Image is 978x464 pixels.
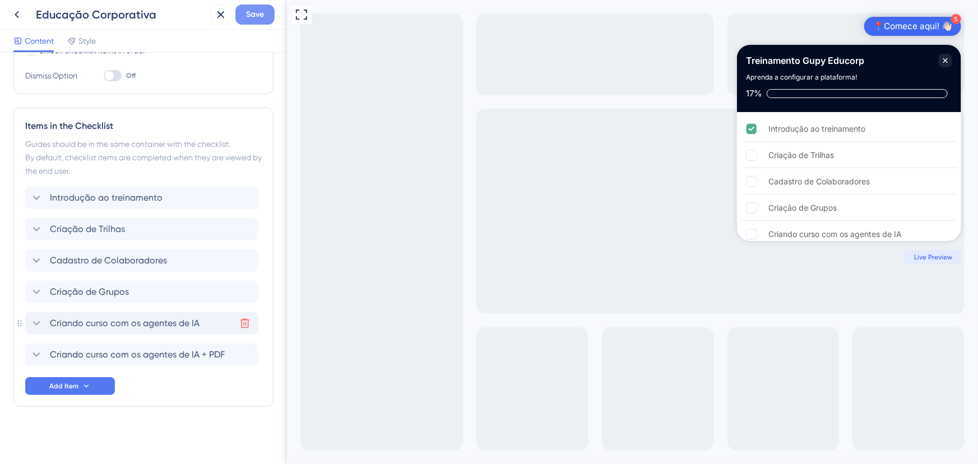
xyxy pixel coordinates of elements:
[246,8,264,21] span: Save
[455,117,670,142] div: Introdução ao treinamento is complete.
[481,149,547,162] div: Criação de Trilhas
[25,34,54,48] span: Content
[481,175,583,188] div: Cadastro de Colaboradores
[36,7,206,22] div: Educação Corporativa
[450,112,674,242] div: Checklist items
[50,317,200,330] span: Criando curso com os agentes de IA
[49,382,78,391] span: Add Item
[586,21,665,32] div: 📍Comece aqui! 👋🏻
[50,222,125,236] span: Criação de Trilhas
[235,4,275,25] button: Save
[481,228,615,241] div: Criando curso com os agentes de IA
[126,71,136,80] span: Off
[25,69,81,82] div: Dismiss Option
[25,137,262,178] div: Guides should be in the same container with the checklist. By default, checklist items are comple...
[50,254,167,267] span: Cadastro de Colaboradores
[652,54,665,67] div: Close Checklist
[50,348,225,361] span: Criando curso com os agentes de IA + PDF
[459,89,665,99] div: Checklist progress: 17%
[78,34,96,48] span: Style
[50,191,163,205] span: Introdução ao treinamento
[459,54,577,67] div: Treinamento Gupy Educorp
[450,45,674,241] div: Checklist Container
[455,196,670,221] div: Criação de Grupos is incomplete.
[459,89,475,99] div: 17%
[459,72,570,83] div: Aprenda a configurar a plataforma!
[577,17,674,36] div: Open 📍Comece aqui! 👋🏻 checklist, remaining modules: 5
[50,285,129,299] span: Criação de Grupos
[455,169,670,194] div: Cadastro de Colaboradores is incomplete.
[25,377,115,395] button: Add Item
[627,253,665,262] span: Live Preview
[455,143,670,168] div: Criação de Trilhas is incomplete.
[481,122,578,136] div: Introdução ao treinamento
[481,201,550,215] div: Criação de Grupos
[25,119,262,133] div: Items in the Checklist
[664,14,674,24] div: 5
[455,222,670,247] div: Criando curso com os agentes de IA is incomplete.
